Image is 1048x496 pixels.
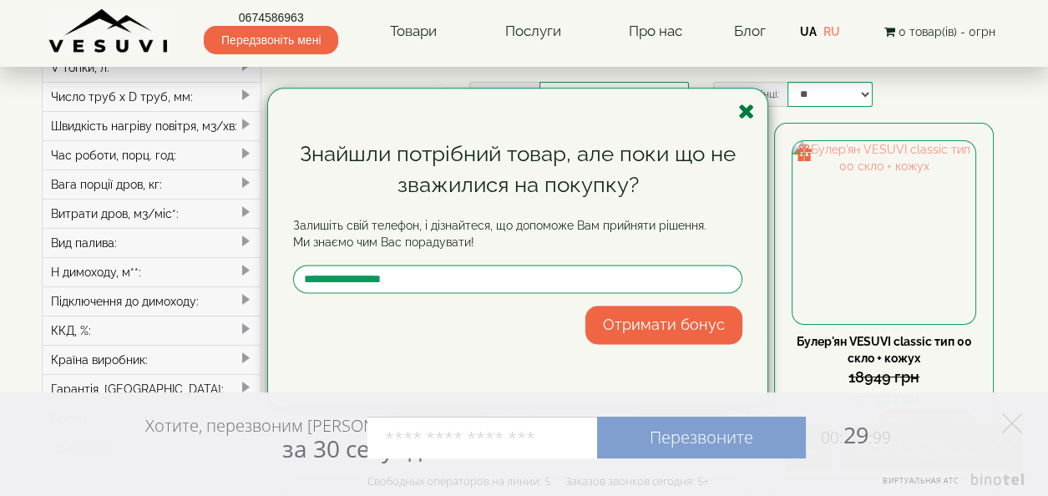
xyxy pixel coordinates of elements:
a: Перезвоните [597,417,806,458]
div: Знайшли потрібний товар, але поки що не зважилися на покупку? [293,139,742,200]
div: Свободных операторов на линии: 5 Заказов звонков сегодня: 5+ [367,474,709,488]
p: Залишіть свій телефон, і дізнайтеся, що допоможе Вам прийняти рішення. Ми знаємо чим Вас порадувати! [293,218,742,251]
button: Отримати бонус [585,306,742,345]
span: 29 [806,419,891,450]
span: за 30 секунд? [282,433,432,464]
span: :99 [868,427,891,448]
span: 00: [821,427,843,448]
div: Хотите, перезвоним [PERSON_NAME] [145,415,432,462]
a: Виртуальная АТС [873,473,1027,496]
